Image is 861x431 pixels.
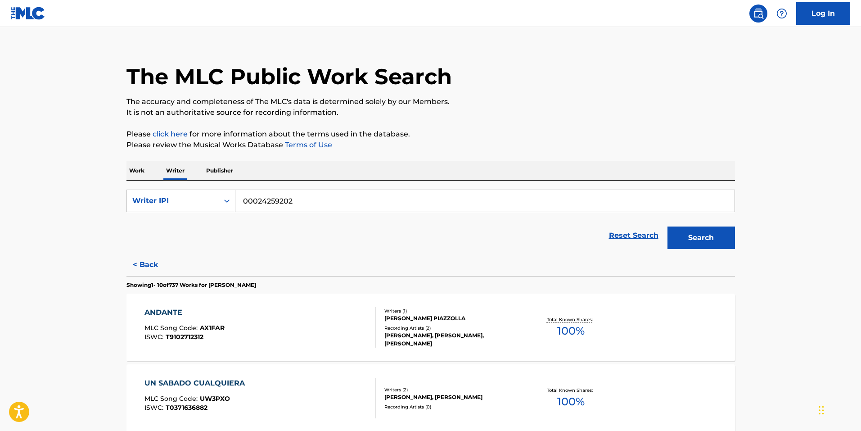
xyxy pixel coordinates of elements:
[166,333,203,341] span: T9102712312
[547,316,595,323] p: Total Known Shares:
[163,161,187,180] p: Writer
[203,161,236,180] p: Publisher
[384,331,520,348] div: [PERSON_NAME], [PERSON_NAME], [PERSON_NAME]
[283,141,332,149] a: Terms of Use
[796,2,850,25] a: Log In
[384,314,520,322] div: [PERSON_NAME] PIAZZOLLA
[557,394,585,410] span: 100 %
[200,324,225,332] span: AX1FAR
[144,307,225,318] div: ANDANTE
[144,378,249,389] div: UN SABADO CUALQUIERA
[153,130,188,138] a: click here
[126,281,256,289] p: Showing 1 - 10 of 737 Works for [PERSON_NAME]
[144,333,166,341] span: ISWC :
[132,195,213,206] div: Writer IPI
[749,5,767,23] a: Public Search
[144,395,200,403] span: MLC Song Code :
[126,190,735,254] form: Search Form
[200,395,230,403] span: UW3PXO
[816,388,861,431] iframe: Chat Widget
[144,404,166,412] span: ISWC :
[126,63,452,90] h1: The MLC Public Work Search
[384,393,520,401] div: [PERSON_NAME], [PERSON_NAME]
[557,323,585,339] span: 100 %
[604,226,663,245] a: Reset Search
[11,7,45,20] img: MLC Logo
[819,397,824,424] div: Drag
[384,404,520,410] div: Recording Artists ( 0 )
[547,387,595,394] p: Total Known Shares:
[126,129,735,140] p: Please for more information about the terms used in the database.
[126,107,735,118] p: It is not an authoritative source for recording information.
[144,324,200,332] span: MLC Song Code :
[126,254,180,276] button: < Back
[126,140,735,150] p: Please review the Musical Works Database
[667,227,735,249] button: Search
[384,386,520,393] div: Writers ( 2 )
[126,161,147,180] p: Work
[773,5,791,23] div: Help
[384,308,520,314] div: Writers ( 1 )
[384,325,520,331] div: Recording Artists ( 2 )
[126,96,735,107] p: The accuracy and completeness of The MLC's data is determined solely by our Members.
[753,8,764,19] img: search
[126,294,735,361] a: ANDANTEMLC Song Code:AX1FARISWC:T9102712312Writers (1)[PERSON_NAME] PIAZZOLLARecording Artists (2...
[166,404,207,412] span: T0371636882
[776,8,787,19] img: help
